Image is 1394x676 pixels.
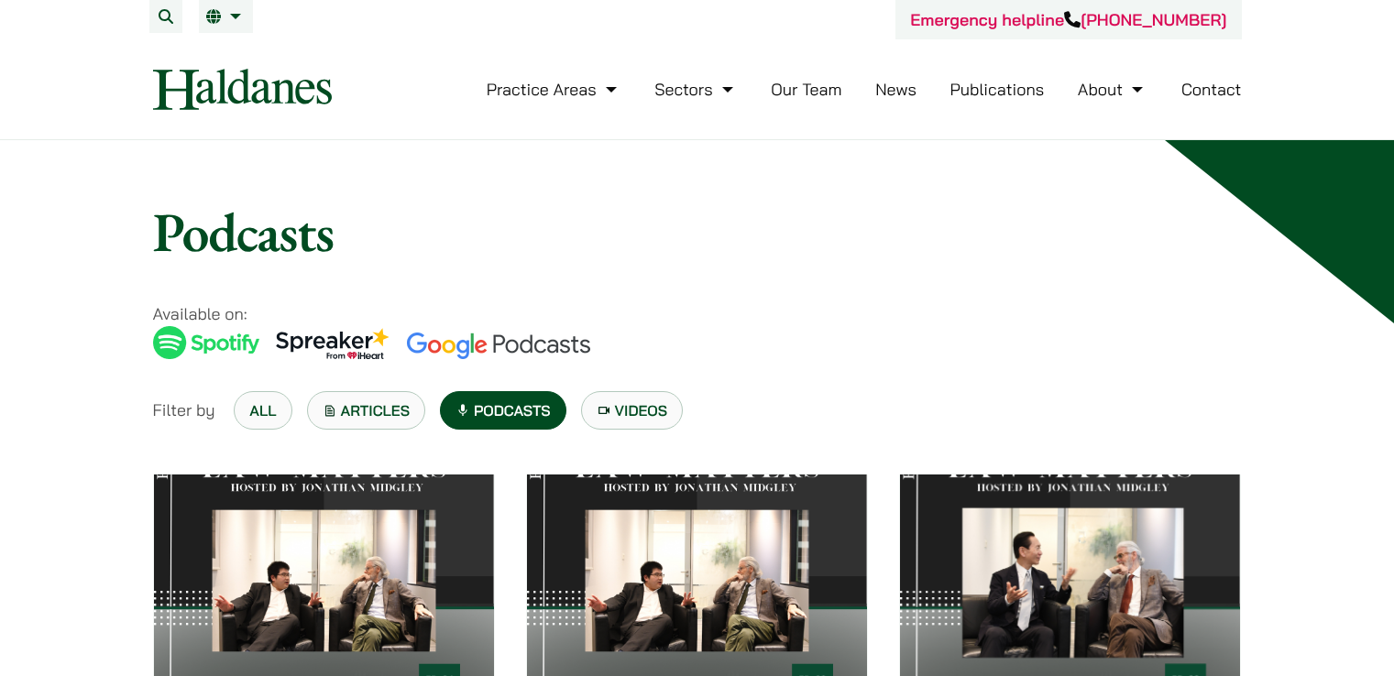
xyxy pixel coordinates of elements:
[276,328,390,359] img: Spreaker
[206,9,246,24] a: EN
[487,79,621,100] a: Practice Areas
[950,79,1045,100] a: Publications
[910,9,1226,30] a: Emergency helpline[PHONE_NUMBER]
[153,301,1242,365] p: Available on:
[153,326,259,359] img: Spotify
[581,391,684,430] a: Videos
[875,79,917,100] a: News
[234,391,291,430] a: All
[153,69,332,110] img: Logo of Haldanes
[407,333,590,359] img: Google Podcasts
[771,79,841,100] a: Our Team
[153,398,215,422] span: Filter by
[307,391,426,430] a: Articles
[1078,79,1147,100] a: About
[1181,79,1242,100] a: Contact
[654,79,737,100] a: Sectors
[440,391,566,430] a: Podcasts
[153,199,1242,265] h1: Podcasts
